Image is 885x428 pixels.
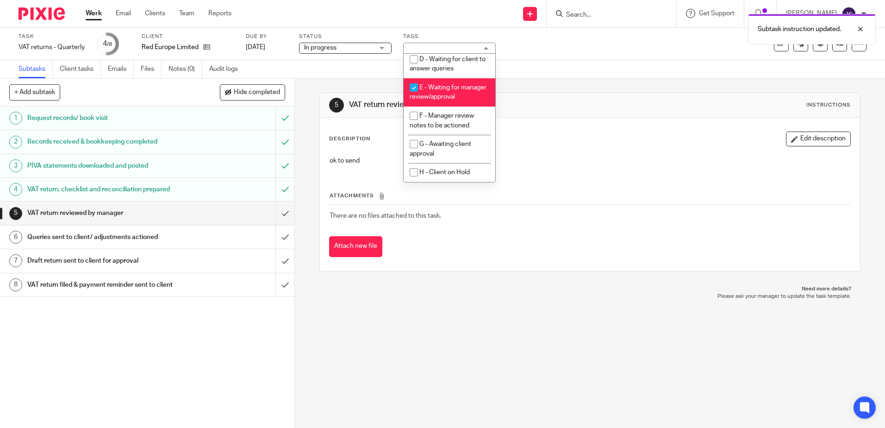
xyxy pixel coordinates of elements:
[9,207,22,220] div: 5
[86,9,102,18] a: Work
[19,43,85,52] div: VAT returns - Quarterly
[246,44,265,50] span: [DATE]
[410,141,471,157] span: G - Awaiting client approval
[330,193,374,198] span: Attachments
[9,159,22,172] div: 3
[145,9,165,18] a: Clients
[27,159,187,173] h1: PIVA statements downloaded and posted
[27,206,187,220] h1: VAT return reviewed by manager
[141,60,162,78] a: Files
[220,84,285,100] button: Hide completed
[9,136,22,149] div: 2
[9,112,22,125] div: 1
[234,89,280,96] span: Hide completed
[142,33,234,40] label: Client
[168,60,202,78] a: Notes (0)
[60,60,101,78] a: Client tasks
[179,9,194,18] a: Team
[330,156,850,165] p: ok to send
[116,9,131,18] a: Email
[9,84,60,100] button: + Add subtask
[103,38,112,49] div: 4
[410,113,474,129] span: F - Manager review notes to be actioned
[27,230,187,244] h1: Queries sent to client/ adjustments actioned
[27,135,187,149] h1: Records received & bookkeeping completed
[9,183,22,196] div: 4
[841,6,856,21] img: svg%3E
[27,254,187,268] h1: Draft return sent to client for approval
[19,60,53,78] a: Subtasks
[410,56,486,72] span: D - Waiting for client to answer queries
[19,33,85,40] label: Task
[208,9,231,18] a: Reports
[142,43,199,52] p: Red Europe Limited
[108,60,134,78] a: Emails
[758,25,841,34] p: Subtask instruction updated.
[9,254,22,267] div: 7
[19,7,65,20] img: Pixie
[329,98,344,113] div: 5
[329,236,382,257] button: Attach new file
[246,33,287,40] label: Due by
[419,169,470,176] span: H - Client on Hold
[330,213,441,219] span: There are no files attached to this task.
[9,278,22,291] div: 8
[299,33,392,40] label: Status
[304,44,337,51] span: In progress
[9,231,22,244] div: 6
[329,293,851,300] p: Please ask your manager to update the task template.
[410,84,486,101] span: E - Waiting for manager review/approval
[27,111,187,125] h1: Request records/ book visit
[786,132,851,146] button: Edit description
[329,135,370,143] p: Description
[27,183,187,196] h1: VAT return, checklist and reconciliation prepared
[403,33,496,40] label: Tags
[329,285,851,293] p: Need more details?
[349,100,610,110] h1: VAT return reviewed by manager
[806,101,851,109] div: Instructions
[209,60,245,78] a: Audit logs
[107,42,112,47] small: /8
[27,278,187,292] h1: VAT return filed & payment reminder sent to client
